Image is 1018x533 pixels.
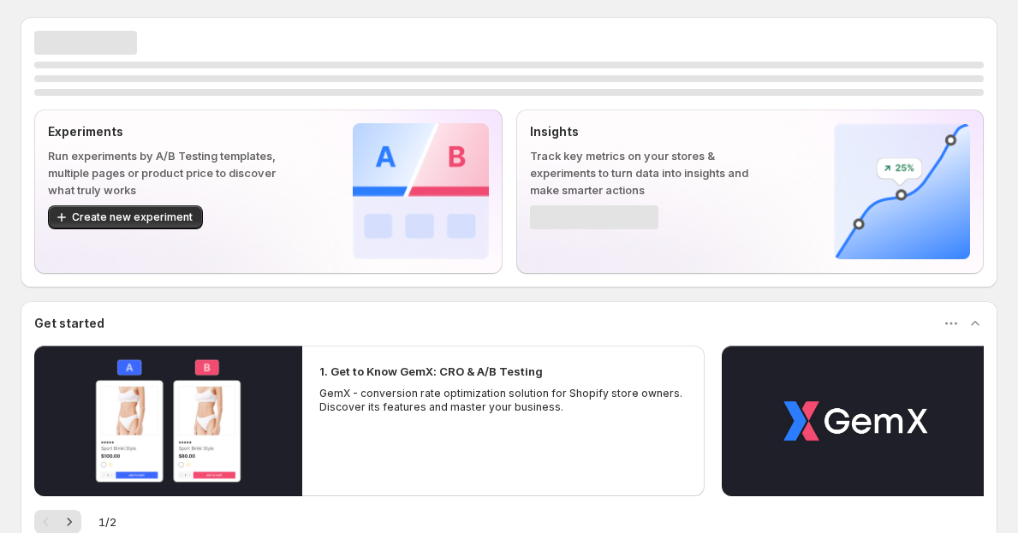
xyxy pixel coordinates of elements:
[34,346,302,496] button: Play video
[48,147,298,198] p: Run experiments by A/B Testing templates, multiple pages or product price to discover what truly ...
[48,205,203,229] button: Create new experiment
[72,210,193,224] span: Create new experiment
[722,346,990,496] button: Play video
[48,123,298,140] p: Experiments
[530,147,780,198] p: Track key metrics on your stores & experiments to turn data into insights and make smarter actions
[98,513,116,530] span: 1 / 2
[34,315,104,332] h3: Get started
[530,123,780,140] p: Insights
[353,123,489,259] img: Experiments
[319,363,543,380] h2: 1. Get to Know GemX: CRO & A/B Testing
[319,387,688,414] p: GemX - conversion rate optimization solution for Shopify store owners. Discover its features and ...
[834,123,970,259] img: Insights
